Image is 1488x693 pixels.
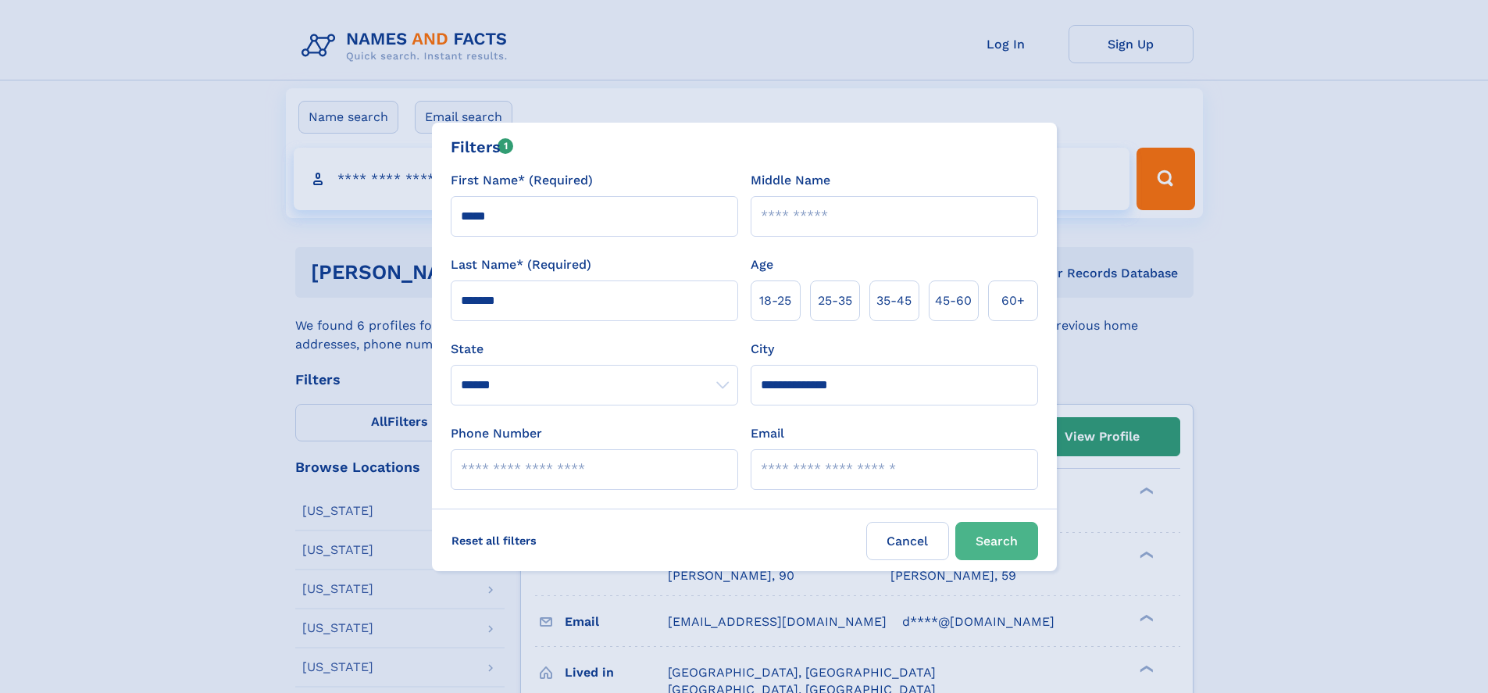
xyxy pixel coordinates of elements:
[451,171,593,190] label: First Name* (Required)
[1001,291,1025,310] span: 60+
[451,340,738,359] label: State
[818,291,852,310] span: 25‑35
[451,424,542,443] label: Phone Number
[441,522,547,559] label: Reset all filters
[759,291,791,310] span: 18‑25
[866,522,949,560] label: Cancel
[935,291,972,310] span: 45‑60
[751,340,774,359] label: City
[451,135,514,159] div: Filters
[751,424,784,443] label: Email
[451,255,591,274] label: Last Name* (Required)
[751,255,773,274] label: Age
[955,522,1038,560] button: Search
[876,291,912,310] span: 35‑45
[751,171,830,190] label: Middle Name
